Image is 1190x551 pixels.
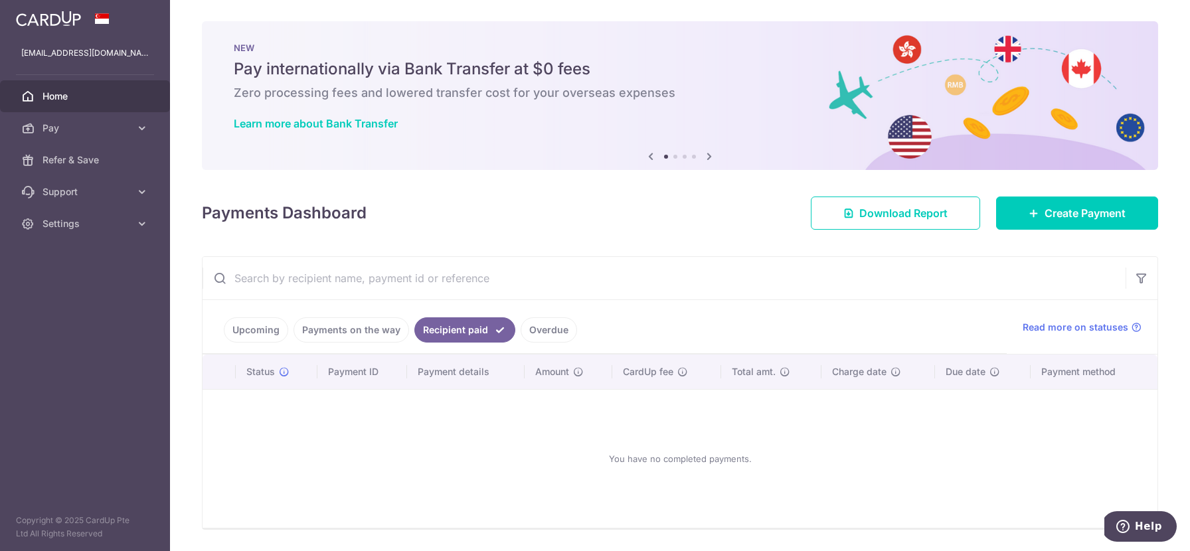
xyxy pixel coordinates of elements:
[414,317,515,343] a: Recipient paid
[234,117,398,130] a: Learn more about Bank Transfer
[234,58,1126,80] h5: Pay internationally via Bank Transfer at $0 fees
[1023,321,1142,334] a: Read more on statuses
[946,365,985,378] span: Due date
[832,365,887,378] span: Charge date
[859,205,948,221] span: Download Report
[202,21,1158,170] img: Bank transfer banner
[218,400,1142,517] div: You have no completed payments.
[21,46,149,60] p: [EMAIL_ADDRESS][DOMAIN_NAME]
[996,197,1158,230] a: Create Payment
[42,153,130,167] span: Refer & Save
[234,42,1126,53] p: NEW
[1104,511,1177,544] iframe: Opens a widget where you can find more information
[203,257,1126,299] input: Search by recipient name, payment id or reference
[1023,321,1128,334] span: Read more on statuses
[42,121,130,135] span: Pay
[42,217,130,230] span: Settings
[521,317,577,343] a: Overdue
[42,90,130,103] span: Home
[317,354,408,389] th: Payment ID
[234,85,1126,101] h6: Zero processing fees and lowered transfer cost for your overseas expenses
[732,365,776,378] span: Total amt.
[1045,205,1126,221] span: Create Payment
[811,197,980,230] a: Download Report
[224,317,288,343] a: Upcoming
[623,365,673,378] span: CardUp fee
[246,365,275,378] span: Status
[407,354,524,389] th: Payment details
[16,11,81,27] img: CardUp
[42,185,130,198] span: Support
[535,365,569,378] span: Amount
[202,201,367,225] h4: Payments Dashboard
[294,317,409,343] a: Payments on the way
[1031,354,1157,389] th: Payment method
